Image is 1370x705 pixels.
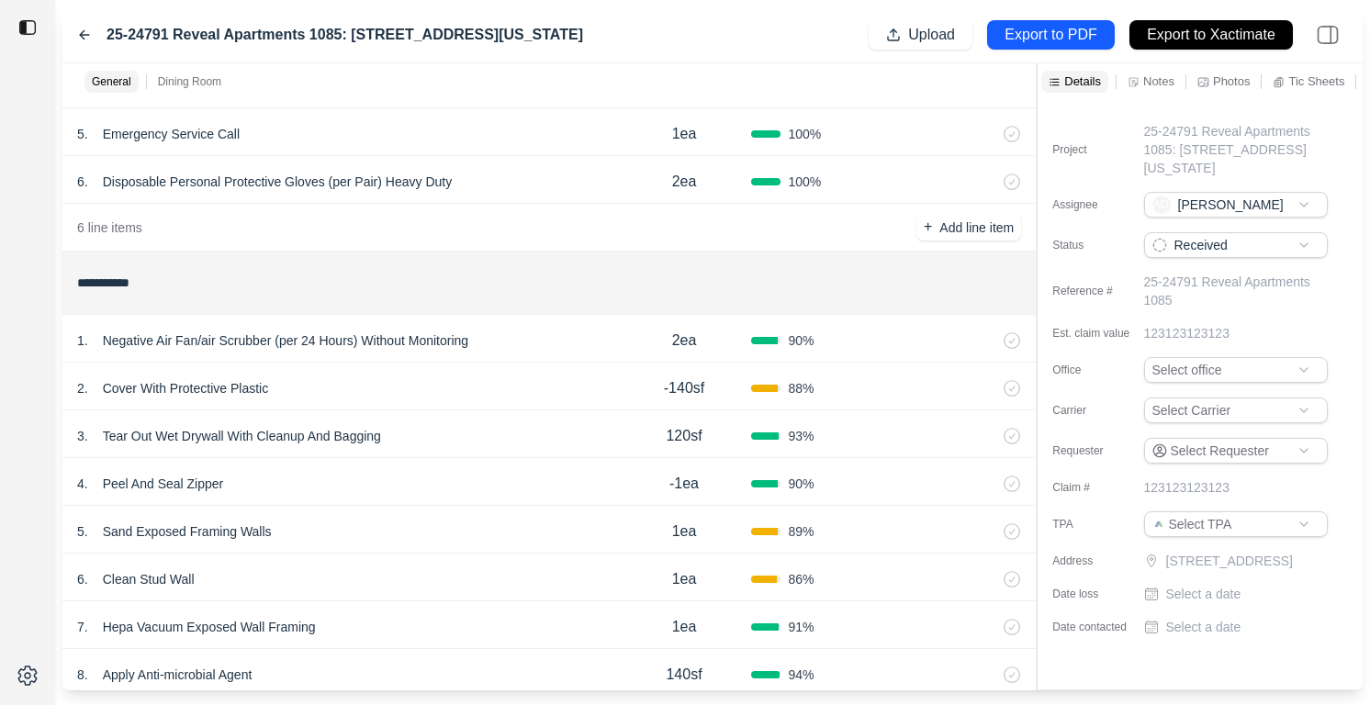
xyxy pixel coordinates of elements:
button: +Add line item [916,215,1021,241]
p: Details [1064,73,1101,89]
p: 5 . [77,125,88,143]
label: TPA [1052,517,1144,532]
p: Apply Anti-microbial Agent [95,662,260,688]
span: 91 % [788,618,814,636]
p: General [92,74,131,89]
p: Sand Exposed Framing Walls [95,519,279,544]
p: 1ea [672,568,697,590]
span: 93 % [788,427,814,445]
label: Est. claim value [1052,326,1144,341]
label: Claim # [1052,480,1144,495]
p: Disposable Personal Protective Gloves (per Pair) Heavy Duty [95,169,460,195]
label: Status [1052,238,1144,252]
button: Export to PDF [987,20,1115,50]
label: Carrier [1052,403,1144,418]
button: Upload [869,20,972,50]
label: Date loss [1052,587,1144,601]
p: [STREET_ADDRESS] [1166,552,1331,570]
p: 2ea [672,330,697,352]
p: 5 . [77,522,88,541]
p: 1 . [77,331,88,350]
p: Clean Stud Wall [95,566,202,592]
span: 86 % [788,570,814,588]
span: 90 % [788,475,814,493]
span: 88 % [788,379,814,397]
p: 8 . [77,666,88,684]
p: Export to PDF [1005,25,1096,46]
p: 2ea [672,171,697,193]
p: 6 . [77,173,88,191]
p: Export to Xactimate [1147,25,1275,46]
label: Office [1052,363,1144,377]
p: Hepa Vacuum Exposed Wall Framing [95,614,323,640]
p: -1ea [669,473,699,495]
p: Select a date [1166,618,1241,636]
label: Assignee [1052,197,1144,212]
p: 3 . [77,427,88,445]
p: Peel And Seal Zipper [95,471,231,497]
button: Export to Xactimate [1129,20,1293,50]
img: right-panel.svg [1308,15,1348,55]
p: Tic Sheets [1288,73,1344,89]
img: toggle sidebar [18,18,37,37]
label: Address [1052,554,1144,568]
span: 90 % [788,331,814,350]
p: Tear Out Wet Drywall With Cleanup And Bagging [95,423,388,449]
p: 25-24791 Reveal Apartments 1085: [STREET_ADDRESS][US_STATE] [1144,122,1327,177]
p: Select a date [1166,585,1241,603]
p: 4 . [77,475,88,493]
p: Emergency Service Call [95,121,247,147]
p: 2 . [77,379,88,397]
span: 94 % [788,666,814,684]
p: 1ea [672,616,697,638]
p: 7 . [77,618,88,636]
p: 6 line items [77,218,142,237]
p: 123123123123 [1144,478,1230,497]
p: 1ea [672,123,697,145]
p: 6 . [77,570,88,588]
label: Requester [1052,443,1144,458]
p: Cover With Protective Plastic [95,375,276,401]
p: Add line item [939,218,1014,237]
p: Upload [908,25,955,46]
label: Project [1052,142,1144,157]
label: Reference # [1052,284,1144,298]
p: Dining Room [158,74,221,89]
p: 120sf [666,425,702,447]
p: -140sf [664,377,704,399]
p: 25-24791 Reveal Apartments 1085 [1144,273,1327,309]
p: 123123123123 [1144,324,1230,342]
span: 89 % [788,522,814,541]
label: 25-24791 Reveal Apartments 1085: [STREET_ADDRESS][US_STATE] [107,24,583,46]
p: Photos [1213,73,1250,89]
p: Notes [1143,73,1174,89]
label: Date contacted [1052,620,1144,634]
p: + [924,217,932,238]
span: 100 % [788,173,821,191]
p: 1ea [672,520,697,543]
span: 100 % [788,125,821,143]
p: 140sf [666,664,702,686]
p: Negative Air Fan/air Scrubber (per 24 Hours) Without Monitoring [95,328,476,353]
